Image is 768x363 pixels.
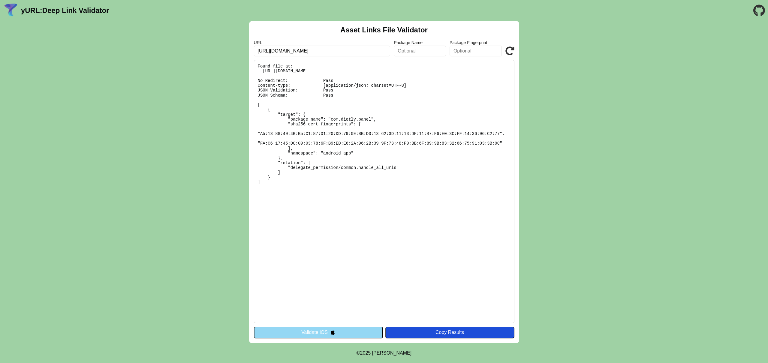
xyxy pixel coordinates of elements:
[357,343,411,363] footer: ©
[360,350,371,355] span: 2025
[254,40,390,45] label: URL
[394,40,446,45] label: Package Name
[372,350,412,355] a: Michael Ibragimchayev's Personal Site
[254,327,383,338] button: Validate iOS
[3,3,19,18] img: yURL Logo
[450,46,502,56] input: Optional
[254,46,390,56] input: Required
[450,40,502,45] label: Package Fingerprint
[385,327,514,338] button: Copy Results
[388,330,511,335] div: Copy Results
[254,60,514,323] pre: Found file at: [URL][DOMAIN_NAME] No Redirect: Pass Content-type: [application/json; charset=UTF-...
[330,330,335,335] img: appleIcon.svg
[340,26,428,34] h2: Asset Links File Validator
[21,6,109,15] a: yURL:Deep Link Validator
[394,46,446,56] input: Optional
